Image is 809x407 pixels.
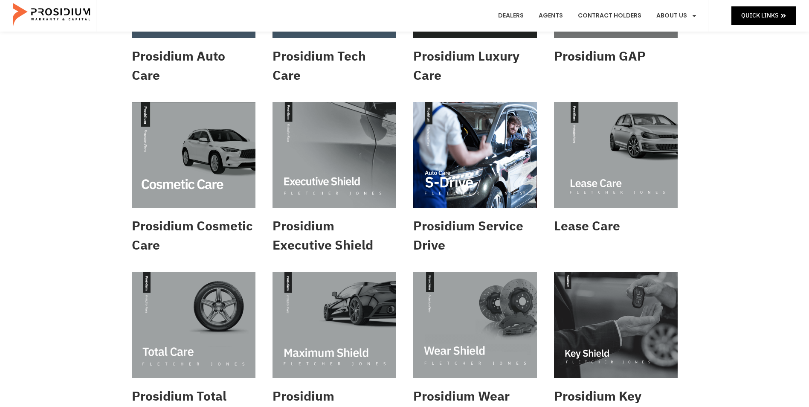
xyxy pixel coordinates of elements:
[554,216,678,235] h2: Lease Care
[132,216,255,255] h2: Prosidium Cosmetic Care
[741,10,778,21] span: Quick Links
[132,47,255,85] h2: Prosidium Auto Care
[273,47,396,85] h2: Prosidium Tech Care
[731,6,796,25] a: Quick Links
[554,47,678,66] h2: Prosidium GAP
[273,216,396,255] h2: Prosidium Executive Shield
[413,47,537,85] h2: Prosidium Luxury Care
[413,216,537,255] h2: Prosidium Service Drive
